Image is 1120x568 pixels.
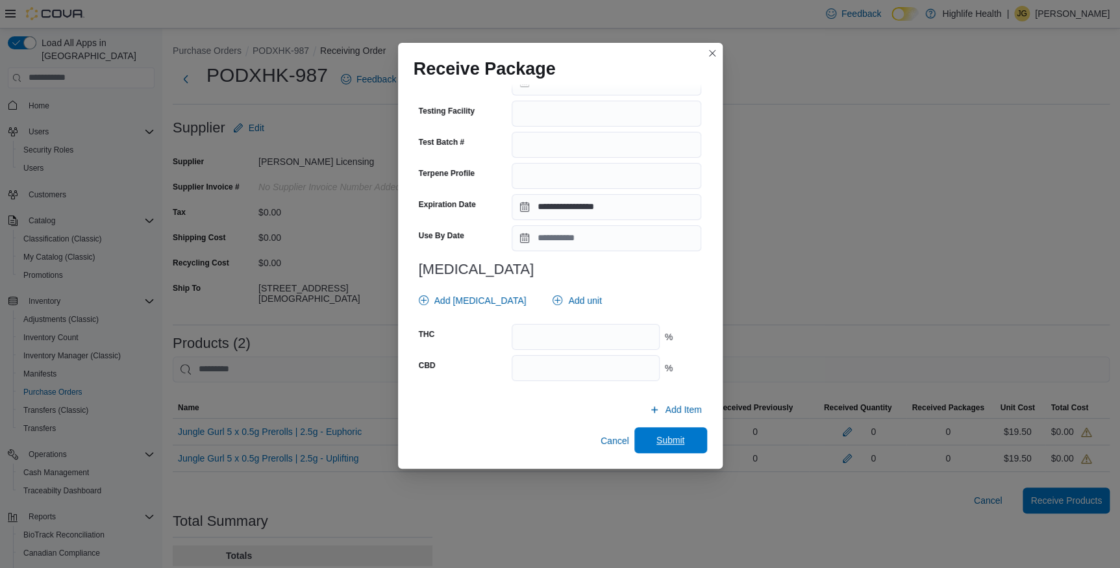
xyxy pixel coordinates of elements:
[512,194,701,220] input: Press the down key to open a popover containing a calendar.
[568,294,601,307] span: Add unit
[634,427,707,453] button: Submit
[434,294,527,307] span: Add [MEDICAL_DATA]
[414,288,532,314] button: Add [MEDICAL_DATA]
[547,288,606,314] button: Add unit
[665,362,702,375] div: %
[512,225,701,251] input: Press the down key to open a popover containing a calendar.
[419,230,464,241] label: Use By Date
[419,262,702,277] h3: [MEDICAL_DATA]
[419,199,476,210] label: Expiration Date
[665,330,702,343] div: %
[419,106,475,116] label: Testing Facility
[419,168,475,179] label: Terpene Profile
[704,45,720,61] button: Closes this modal window
[414,58,556,79] h1: Receive Package
[601,434,629,447] span: Cancel
[419,329,435,340] label: THC
[595,428,634,454] button: Cancel
[656,434,685,447] span: Submit
[644,397,706,423] button: Add Item
[665,403,701,416] span: Add Item
[419,137,464,147] label: Test Batch #
[419,360,436,371] label: CBD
